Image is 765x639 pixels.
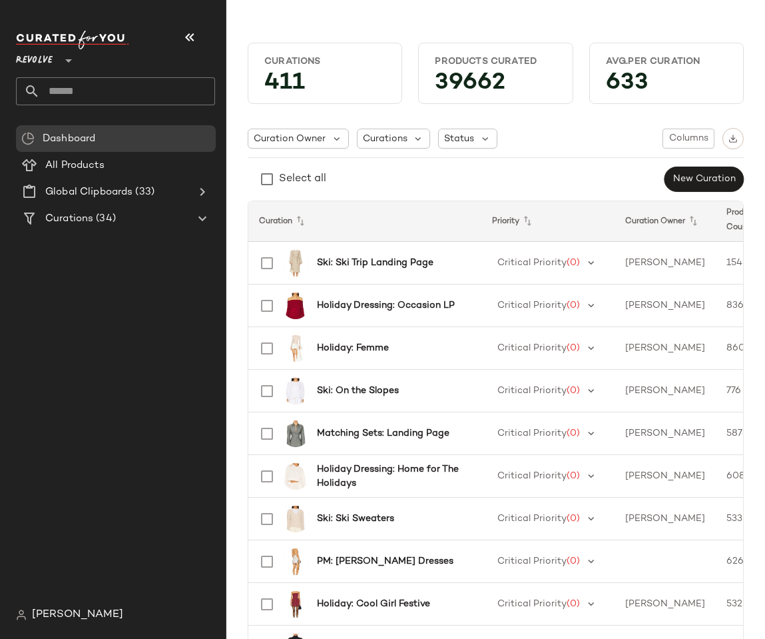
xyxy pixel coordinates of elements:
[567,343,580,353] span: (0)
[282,378,309,404] img: DONR-WK68_V1.jpg
[282,250,309,277] img: LARX-WO338_V1.jpg
[282,506,309,532] img: JNAX-WK366_V1.jpg
[615,455,716,498] td: [PERSON_NAME]
[497,599,567,609] span: Critical Priority
[615,201,716,242] th: Curation Owner
[317,597,430,611] b: Holiday: Cool Girl Festive
[43,131,95,147] span: Dashboard
[567,258,580,268] span: (0)
[32,607,123,623] span: [PERSON_NAME]
[317,512,394,526] b: Ski: Ski Sweaters
[606,55,727,68] div: Avg.per Curation
[668,133,708,144] span: Columns
[264,55,385,68] div: Curations
[45,211,93,227] span: Curations
[282,335,309,362] img: NARR-WD98_V1.jpg
[615,412,716,455] td: [PERSON_NAME]
[248,201,481,242] th: Curation
[317,341,389,355] b: Holiday: Femme
[444,132,474,146] span: Status
[567,301,580,311] span: (0)
[567,556,580,566] span: (0)
[45,158,105,173] span: All Products
[282,463,309,490] img: ALOR-WK49_V1.jpg
[615,327,716,370] td: [PERSON_NAME]
[93,211,116,227] span: (34)
[279,171,326,187] div: Select all
[21,132,35,145] img: svg%3e
[317,256,433,270] b: Ski: Ski Trip Landing Page
[435,55,556,68] div: Products Curated
[615,583,716,626] td: [PERSON_NAME]
[254,132,326,146] span: Curation Owner
[132,185,154,200] span: (33)
[567,386,580,396] span: (0)
[481,201,615,242] th: Priority
[728,134,738,143] img: svg%3e
[497,343,567,353] span: Critical Priority
[615,498,716,540] td: [PERSON_NAME]
[615,242,716,285] td: [PERSON_NAME]
[424,73,567,98] div: 39662
[317,384,399,398] b: Ski: On the Slopes
[317,426,449,440] b: Matching Sets: Landing Page
[567,428,580,438] span: (0)
[254,73,396,98] div: 411
[16,31,129,49] img: cfy_white_logo.C9jOOHJF.svg
[317,462,465,490] b: Holiday Dressing: Home for The Holidays
[45,185,132,200] span: Global Clipboards
[595,73,738,98] div: 633
[615,285,716,327] td: [PERSON_NAME]
[497,301,567,311] span: Critical Priority
[672,174,736,185] span: New Curation
[363,132,407,146] span: Curations
[16,610,27,620] img: svg%3e
[282,591,309,618] img: BARD-WD844_V1.jpg
[567,514,580,524] span: (0)
[282,420,309,447] img: BAFE-WS27_V1.jpg
[497,258,567,268] span: Critical Priority
[317,554,453,568] b: PM: [PERSON_NAME] Dresses
[567,599,580,609] span: (0)
[282,548,309,575] img: ROFR-WD897_V1.jpg
[664,167,744,192] button: New Curation
[317,299,455,313] b: Holiday Dressing: Occasion LP
[497,471,567,481] span: Critical Priority
[497,514,567,524] span: Critical Priority
[567,471,580,481] span: (0)
[497,556,567,566] span: Critical Priority
[16,45,53,69] span: Revolve
[615,370,716,412] td: [PERSON_NAME]
[497,428,567,438] span: Critical Priority
[282,293,309,319] img: SDYS-WK64_V1.jpg
[497,386,567,396] span: Critical Priority
[662,129,714,149] button: Columns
